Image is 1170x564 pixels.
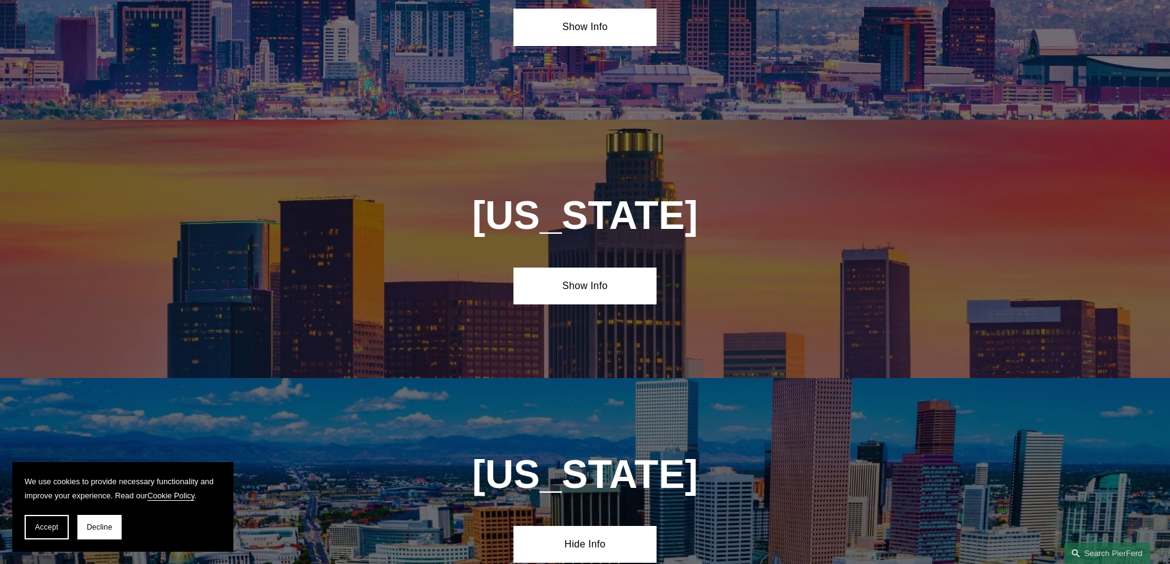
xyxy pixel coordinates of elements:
[147,491,195,500] a: Cookie Policy
[35,523,58,531] span: Accept
[25,515,69,539] button: Accept
[77,515,122,539] button: Decline
[406,193,764,238] h1: [US_STATE]
[1064,543,1150,564] a: Search this site
[87,523,112,531] span: Decline
[513,9,657,45] a: Show Info
[12,462,233,552] section: Cookie banner
[25,474,221,503] p: We use cookies to provide necessary functionality and improve your experience. Read our .
[406,452,764,497] h1: [US_STATE]
[513,526,657,563] a: Hide Info
[513,268,657,304] a: Show Info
